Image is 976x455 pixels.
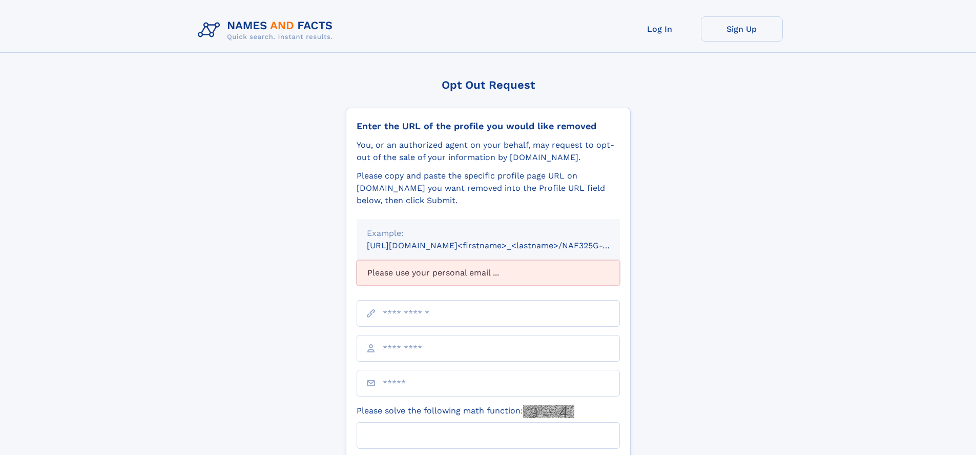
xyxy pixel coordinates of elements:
label: Please solve the following math function: [357,405,574,418]
small: [URL][DOMAIN_NAME]<firstname>_<lastname>/NAF325G-xxxxxxxx [367,241,639,250]
div: Example: [367,227,610,240]
img: Logo Names and Facts [194,16,341,44]
div: Please use your personal email ... [357,260,620,286]
div: You, or an authorized agent on your behalf, may request to opt-out of the sale of your informatio... [357,139,620,164]
div: Opt Out Request [346,78,631,91]
a: Sign Up [701,16,783,42]
a: Log In [619,16,701,42]
div: Enter the URL of the profile you would like removed [357,121,620,132]
div: Please copy and paste the specific profile page URL on [DOMAIN_NAME] you want removed into the Pr... [357,170,620,207]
